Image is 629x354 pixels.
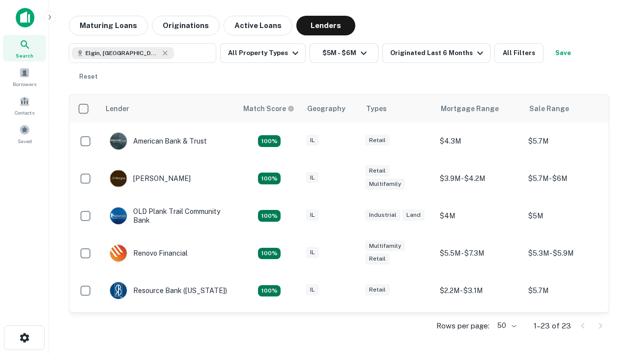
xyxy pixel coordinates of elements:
div: Originated Last 6 Months [390,47,486,59]
span: Borrowers [13,80,36,88]
th: Types [360,95,435,122]
button: Maturing Loans [69,16,148,35]
img: picture [110,245,127,262]
div: Sale Range [529,103,569,115]
div: Retail [365,253,390,265]
div: American Bank & Trust [110,132,207,150]
td: $2.2M - $3.1M [435,272,523,309]
div: Land [402,209,425,221]
p: 1–23 of 23 [534,320,571,332]
th: Geography [301,95,360,122]
div: OLD Plank Trail Community Bank [110,207,228,225]
div: Types [366,103,387,115]
div: 50 [493,319,518,333]
td: $5.7M - $6M [523,160,612,197]
div: Geography [307,103,345,115]
img: picture [110,282,127,299]
div: IL [306,209,319,221]
h6: Match Score [243,103,292,114]
a: Saved [3,120,46,147]
td: $4.3M [435,122,523,160]
div: Resource Bank ([US_STATE]) [110,282,227,299]
button: Active Loans [224,16,292,35]
iframe: Chat Widget [580,275,629,323]
div: Retail [365,284,390,295]
td: $5M [523,197,612,235]
a: Search [3,35,46,61]
p: Rows per page: [436,320,489,332]
button: All Property Types [220,43,306,63]
div: IL [306,172,319,183]
img: picture [110,170,127,187]
div: Matching Properties: 4, hasApolloMatch: undefined [258,248,281,260]
th: Mortgage Range [435,95,523,122]
button: $5M - $6M [310,43,378,63]
button: Save your search to get updates of matches that match your search criteria. [547,43,579,63]
td: $5.5M - $7.3M [435,235,523,272]
td: $4M [435,197,523,235]
div: IL [306,247,319,258]
div: Multifamily [365,178,405,190]
button: Originations [152,16,220,35]
td: $5.6M [523,309,612,347]
div: IL [306,284,319,295]
button: Lenders [296,16,355,35]
td: $4M [435,309,523,347]
button: Reset [73,67,104,87]
img: picture [110,133,127,149]
span: Saved [18,137,32,145]
button: All Filters [494,43,543,63]
div: Industrial [365,209,400,221]
th: Lender [100,95,237,122]
span: Contacts [15,109,34,117]
a: Contacts [3,92,46,118]
div: Lender [106,103,129,115]
th: Capitalize uses an advanced AI algorithm to match your search with the best lender. The match sco... [237,95,301,122]
div: Matching Properties: 4, hasApolloMatch: undefined [258,210,281,222]
a: Borrowers [3,63,46,90]
button: Originated Last 6 Months [382,43,490,63]
div: Renovo Financial [110,244,188,262]
div: Multifamily [365,240,405,252]
div: Matching Properties: 4, hasApolloMatch: undefined [258,173,281,184]
td: $5.7M [523,272,612,309]
span: Search [16,52,33,59]
td: $5.7M [523,122,612,160]
div: Retail [365,165,390,177]
div: Retail [365,135,390,146]
td: $3.9M - $4.2M [435,160,523,197]
div: Matching Properties: 4, hasApolloMatch: undefined [258,285,281,297]
th: Sale Range [523,95,612,122]
img: picture [110,207,127,224]
img: capitalize-icon.png [16,8,34,28]
div: Capitalize uses an advanced AI algorithm to match your search with the best lender. The match sco... [243,103,294,114]
span: Elgin, [GEOGRAPHIC_DATA], [GEOGRAPHIC_DATA] [86,49,159,58]
div: Mortgage Range [441,103,499,115]
div: [PERSON_NAME] [110,170,191,187]
div: IL [306,135,319,146]
div: Matching Properties: 7, hasApolloMatch: undefined [258,135,281,147]
td: $5.3M - $5.9M [523,235,612,272]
